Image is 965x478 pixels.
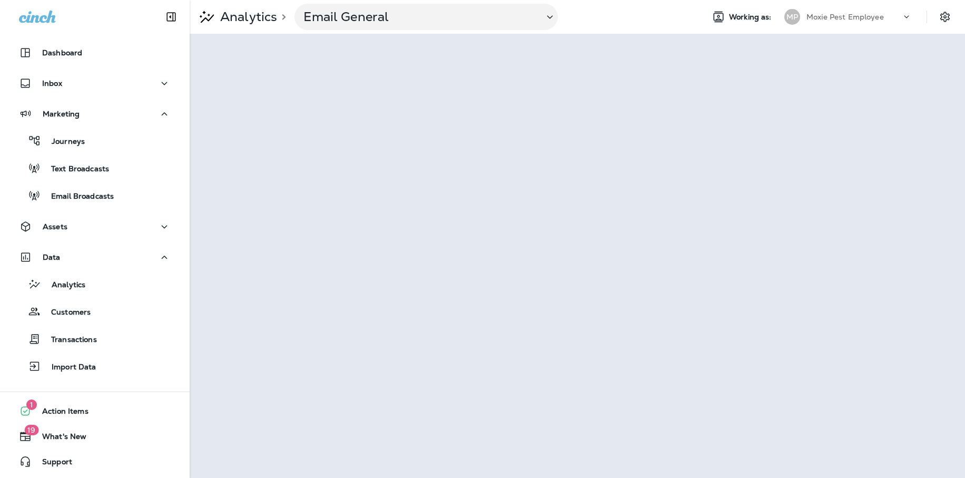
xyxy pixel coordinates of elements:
[156,6,186,27] button: Collapse Sidebar
[43,222,67,231] p: Assets
[42,79,62,87] p: Inbox
[11,451,179,472] button: Support
[43,110,80,118] p: Marketing
[11,103,179,124] button: Marketing
[277,13,286,21] p: >
[784,9,800,25] div: MP
[32,432,86,445] span: What's New
[190,34,965,478] iframe: To enrich screen reader interactions, please activate Accessibility in Grammarly extension settings
[24,425,38,435] span: 19
[32,407,88,420] span: Action Items
[11,184,179,207] button: Email Broadcasts
[32,457,72,470] span: Support
[303,9,535,25] p: Email General
[11,157,179,179] button: Text Broadcasts
[11,130,179,152] button: Journeys
[41,308,91,318] p: Customers
[41,164,109,174] p: Text Broadcasts
[11,401,179,422] button: 1Action Items
[26,399,37,410] span: 1
[42,48,82,57] p: Dashboard
[43,253,61,261] p: Data
[806,13,884,21] p: Moxie Pest Employee
[11,355,179,377] button: Import Data
[11,247,179,268] button: Data
[11,328,179,350] button: Transactions
[11,426,179,447] button: 19What's New
[41,363,96,373] p: Import Data
[41,137,85,147] p: Journeys
[11,42,179,63] button: Dashboard
[41,280,85,290] p: Analytics
[936,7,954,26] button: Settings
[11,216,179,237] button: Assets
[11,73,179,94] button: Inbox
[41,192,114,202] p: Email Broadcasts
[729,13,774,22] span: Working as:
[216,9,277,25] p: Analytics
[11,300,179,323] button: Customers
[11,273,179,295] button: Analytics
[41,335,97,345] p: Transactions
